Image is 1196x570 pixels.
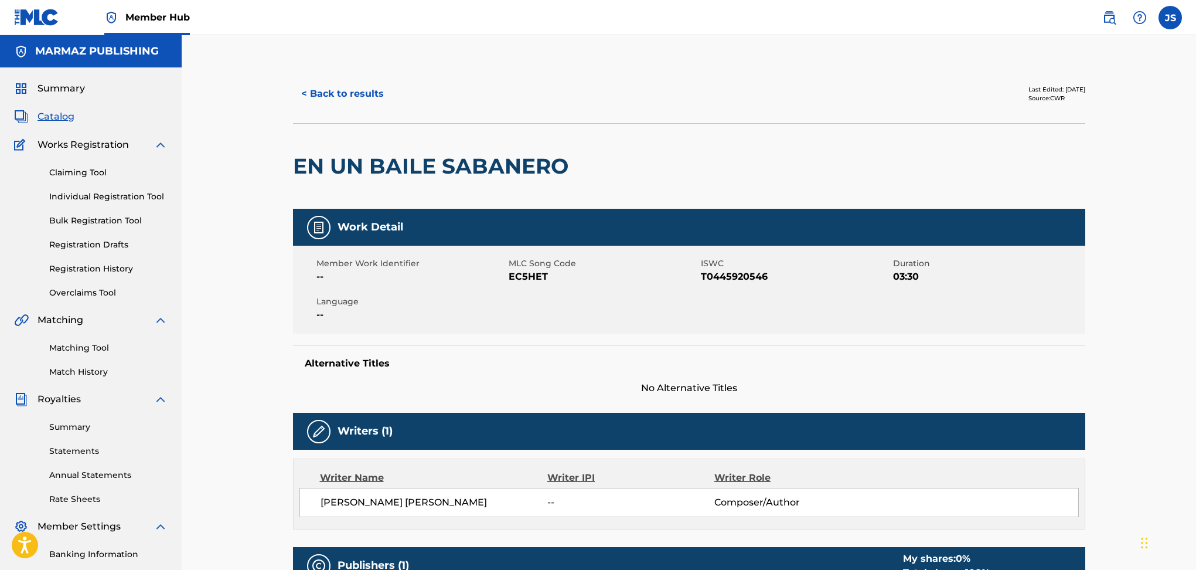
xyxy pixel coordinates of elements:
span: Member Work Identifier [316,257,506,270]
span: [PERSON_NAME] [PERSON_NAME] [321,496,548,510]
div: Last Edited: [DATE] [1028,85,1085,94]
a: Overclaims Tool [49,287,168,299]
img: expand [154,313,168,327]
div: Widget de chat [1137,514,1196,570]
span: Composer/Author [714,496,866,510]
span: Catalog [38,110,74,124]
span: Matching [38,313,83,327]
h5: Alternative Titles [305,358,1074,369]
span: Works Registration [38,138,129,152]
div: Writer Name [320,471,548,485]
a: Annual Statements [49,469,168,481]
a: Matching Tool [49,342,168,354]
a: Statements [49,445,168,457]
div: Writer IPI [547,471,714,485]
div: My shares: [903,552,990,566]
span: Member Settings [38,520,121,534]
a: Match History [49,366,168,378]
span: -- [316,308,506,322]
img: expand [154,520,168,534]
span: No Alternative Titles [293,381,1085,395]
iframe: Chat Widget [1137,514,1196,570]
div: User Menu [1158,6,1182,29]
a: Registration History [49,263,168,275]
a: CatalogCatalog [14,110,74,124]
div: Arrastrar [1141,525,1148,561]
span: EC5HET [509,270,698,284]
img: MLC Logo [14,9,59,26]
span: Royalties [38,392,81,406]
img: Summary [14,82,28,96]
div: Source: CWR [1028,94,1085,103]
span: ISWC [701,257,890,270]
img: Top Rightsholder [104,11,118,25]
span: Summary [38,82,85,96]
img: search [1102,11,1116,25]
span: -- [316,270,506,284]
img: expand [154,392,168,406]
h2: EN UN BAILE SABANERO [293,153,574,179]
span: 0 % [956,553,970,564]
h5: Work Detail [338,220,403,234]
iframe: Resource Center [1163,380,1196,474]
span: Duration [893,257,1082,270]
a: SummarySummary [14,82,85,96]
img: Royalties [14,392,28,406]
img: expand [154,138,168,152]
span: MLC Song Code [509,257,698,270]
span: Language [316,296,506,308]
a: Registration Drafts [49,239,168,251]
a: Summary [49,421,168,433]
a: Banking Information [49,548,168,561]
img: Writers [312,425,326,439]
img: Work Detail [312,220,326,235]
img: Matching [14,313,29,327]
a: Claiming Tool [49,167,168,179]
a: Rate Sheets [49,493,168,505]
img: Accounts [14,45,28,59]
span: T0445920546 [701,270,890,284]
img: Works Registration [14,138,29,152]
span: -- [547,496,714,510]
span: 03:30 [893,270,1082,284]
a: Bulk Registration Tool [49,215,168,227]
h5: MARMAZ PUBLISHING [35,45,159,58]
div: Writer Role [714,471,866,485]
a: Public Search [1098,6,1121,29]
a: Individual Registration Tool [49,191,168,203]
img: Catalog [14,110,28,124]
h5: Writers (1) [338,425,393,438]
img: help [1133,11,1147,25]
span: Member Hub [125,11,190,24]
button: < Back to results [293,79,392,108]
div: Help [1128,6,1151,29]
img: Member Settings [14,520,28,534]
